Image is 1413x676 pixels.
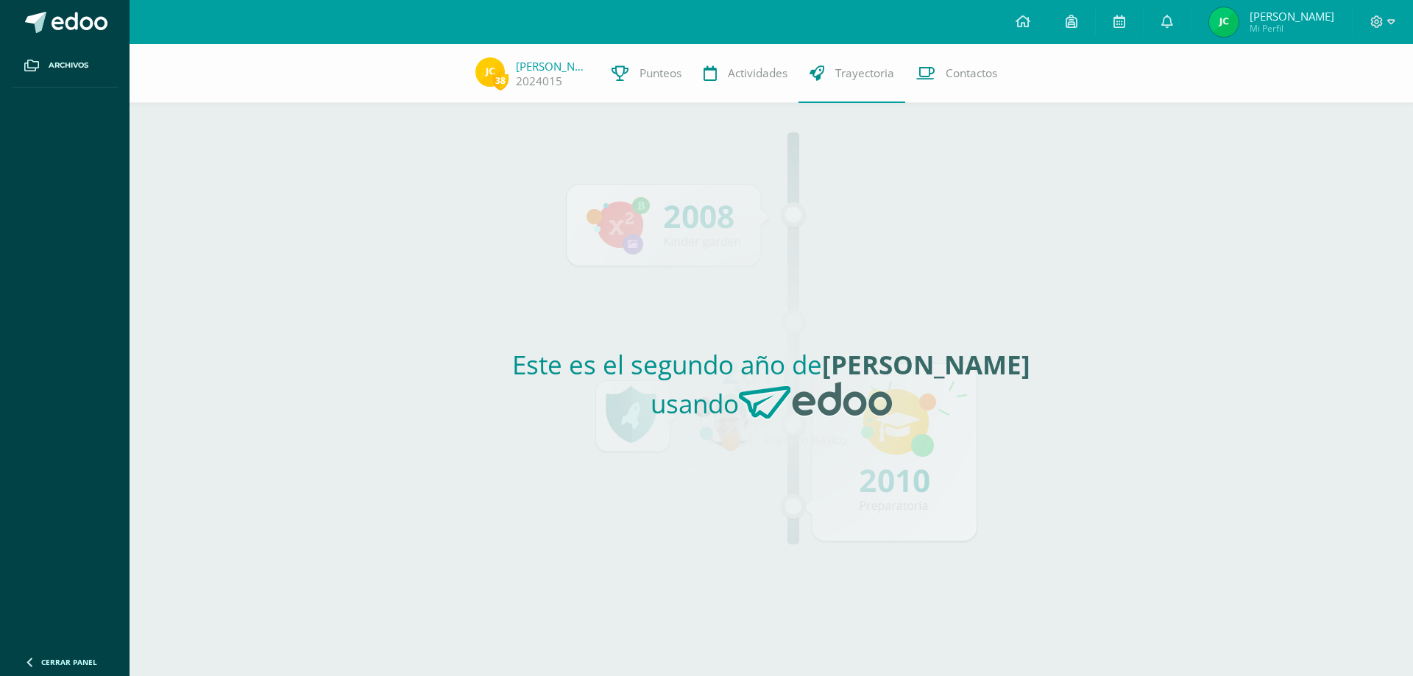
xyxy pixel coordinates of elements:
img: Edoo [739,382,892,420]
span: 38 [492,71,509,90]
span: Archivos [49,60,88,71]
a: Punteos [601,44,693,103]
a: Actividades [693,44,798,103]
a: 2024015 [516,74,562,89]
span: Cerrar panel [41,657,97,667]
a: Trayectoria [798,44,905,103]
span: Contactos [946,65,997,81]
span: Mi Perfil [1250,22,1334,35]
h2: Este es el segundo año de usando [439,347,1105,432]
a: Archivos [12,44,118,88]
span: Trayectoria [835,65,894,81]
span: [PERSON_NAME] [1250,9,1334,24]
span: Actividades [728,65,787,81]
a: [PERSON_NAME] [516,59,589,74]
a: Contactos [905,44,1008,103]
img: 71387861ef55e803225e54eac2d2a2d5.png [475,57,505,87]
strong: [PERSON_NAME] [822,347,1030,382]
img: 370935bb4e21a5f5ec67b89dcb93286e.png [1209,7,1239,37]
span: Punteos [640,65,681,81]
